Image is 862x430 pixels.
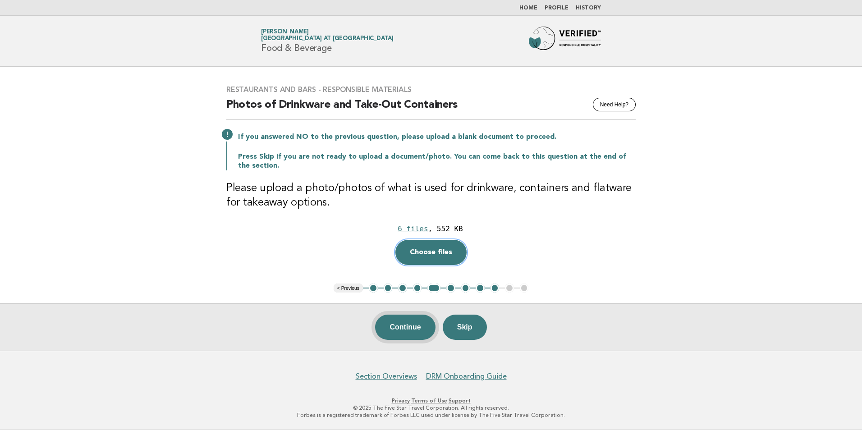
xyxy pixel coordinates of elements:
[226,98,636,120] h2: Photos of Drinkware and Take-Out Containers
[238,133,636,142] p: If you answered NO to the previous question, please upload a blank document to proceed.
[529,27,601,55] img: Forbes Travel Guide
[446,284,455,293] button: 6
[427,284,440,293] button: 5
[375,315,435,340] button: Continue
[356,372,417,381] a: Section Overviews
[461,284,470,293] button: 7
[226,85,636,94] h3: Restaurants and Bars - Responsible Materials
[334,284,363,293] button: < Previous
[395,240,467,265] button: Choose files
[261,29,394,41] a: [PERSON_NAME][GEOGRAPHIC_DATA] at [GEOGRAPHIC_DATA]
[392,398,410,404] a: Privacy
[491,284,500,293] button: 9
[369,284,378,293] button: 1
[443,315,487,340] button: Skip
[155,397,707,404] p: · ·
[384,284,393,293] button: 2
[413,284,422,293] button: 4
[261,29,394,53] h1: Food & Beverage
[226,181,636,210] h3: Please upload a photo/photos of what is used for drinkware, containers and flatware for takeaway ...
[476,284,485,293] button: 8
[261,36,394,42] span: [GEOGRAPHIC_DATA] at [GEOGRAPHIC_DATA]
[519,5,537,11] a: Home
[398,224,428,233] div: 6 files
[576,5,601,11] a: History
[428,224,463,233] div: , 552 KB
[155,404,707,412] p: © 2025 The Five Star Travel Corporation. All rights reserved.
[593,98,636,111] button: Need Help?
[155,412,707,419] p: Forbes is a registered trademark of Forbes LLC used under license by The Five Star Travel Corpora...
[449,398,471,404] a: Support
[398,284,407,293] button: 3
[411,398,447,404] a: Terms of Use
[545,5,569,11] a: Profile
[426,372,507,381] a: DRM Onboarding Guide
[238,152,636,170] p: Press Skip if you are not ready to upload a document/photo. You can come back to this question at...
